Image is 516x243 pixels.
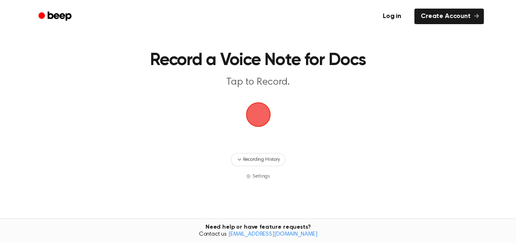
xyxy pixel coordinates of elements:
a: Log in [375,7,409,26]
p: Tap to Record. [101,76,415,89]
span: Settings [252,173,270,180]
button: Settings [246,173,270,180]
button: Beep Logo [246,102,270,127]
a: Create Account [414,9,484,24]
h1: Record a Voice Note for Docs [88,52,428,69]
span: Recording History [243,156,279,163]
button: Recording History [231,153,285,166]
a: Beep [33,9,79,25]
span: Contact us [5,231,511,239]
a: [EMAIL_ADDRESS][DOMAIN_NAME] [228,232,317,237]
